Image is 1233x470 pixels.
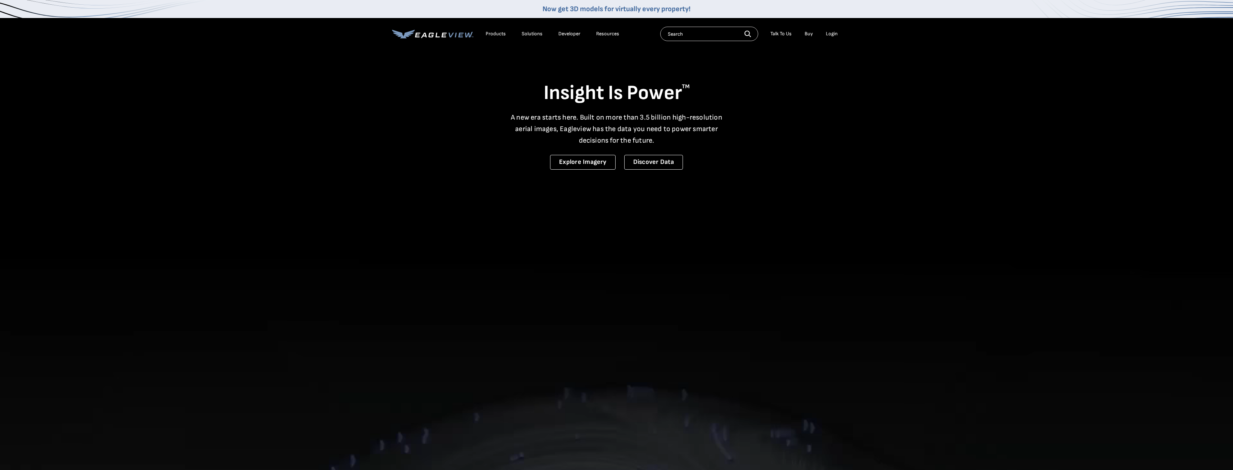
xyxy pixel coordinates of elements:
[558,31,580,37] a: Developer
[770,31,792,37] div: Talk To Us
[550,155,616,170] a: Explore Imagery
[596,31,619,37] div: Resources
[486,31,506,37] div: Products
[522,31,543,37] div: Solutions
[624,155,683,170] a: Discover Data
[392,81,841,106] h1: Insight Is Power
[507,112,727,146] p: A new era starts here. Built on more than 3.5 billion high-resolution aerial images, Eagleview ha...
[805,31,813,37] a: Buy
[682,83,690,90] sup: TM
[543,5,690,13] a: Now get 3D models for virtually every property!
[826,31,838,37] div: Login
[660,27,758,41] input: Search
